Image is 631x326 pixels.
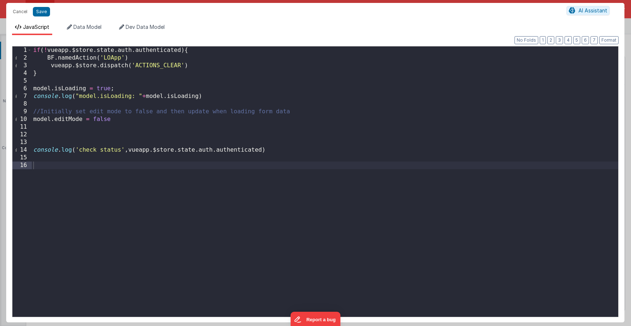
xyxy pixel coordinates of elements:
button: Format [599,36,619,44]
div: 13 [12,139,32,146]
div: 5 [12,77,32,85]
div: 10 [12,115,32,123]
div: 4 [12,69,32,77]
div: 15 [12,154,32,162]
button: Cancel [9,7,31,17]
span: Dev Data Model [126,24,165,30]
div: 3 [12,62,32,69]
button: 5 [573,36,580,44]
button: Save [33,7,50,16]
button: 4 [565,36,572,44]
div: 7 [12,92,32,100]
div: 16 [12,162,32,169]
button: 1 [540,36,546,44]
div: 8 [12,100,32,108]
div: 12 [12,131,32,139]
div: 14 [12,146,32,154]
div: 11 [12,123,32,131]
button: 2 [547,36,554,44]
div: 2 [12,54,32,62]
span: Data Model [73,24,102,30]
button: AI Assistant [566,6,610,15]
span: AI Assistant [578,7,607,14]
div: 9 [12,108,32,115]
div: 6 [12,85,32,92]
button: 7 [590,36,598,44]
span: JavaScript [23,24,49,30]
button: 3 [556,36,563,44]
div: 1 [12,46,32,54]
button: 6 [582,36,589,44]
button: No Folds [515,36,538,44]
